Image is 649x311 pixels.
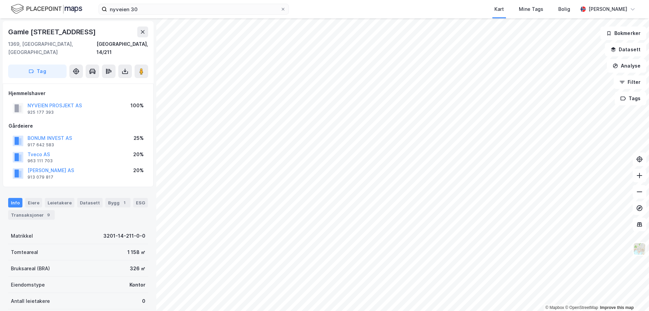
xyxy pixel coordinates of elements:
[133,150,144,159] div: 20%
[607,59,646,73] button: Analyse
[45,212,52,218] div: 9
[11,3,82,15] img: logo.f888ab2527a4732fd821a326f86c7f29.svg
[133,198,148,207] div: ESG
[134,134,144,142] div: 25%
[28,158,53,164] div: 963 111 703
[8,122,148,130] div: Gårdeiere
[8,198,22,207] div: Info
[11,248,38,256] div: Tomteareal
[8,89,148,97] div: Hjemmelshaver
[605,43,646,56] button: Datasett
[614,75,646,89] button: Filter
[11,264,50,273] div: Bruksareal (BRA)
[615,278,649,311] iframe: Chat Widget
[129,281,145,289] div: Kontor
[600,26,646,40] button: Bokmerker
[133,166,144,175] div: 20%
[600,305,634,310] a: Improve this map
[589,5,627,13] div: [PERSON_NAME]
[97,40,148,56] div: [GEOGRAPHIC_DATA], 14/211
[558,5,570,13] div: Bolig
[494,5,504,13] div: Kart
[8,65,67,78] button: Tag
[130,264,145,273] div: 326 ㎡
[77,198,103,207] div: Datasett
[107,4,280,14] input: Søk på adresse, matrikkel, gårdeiere, leietakere eller personer
[105,198,130,207] div: Bygg
[8,40,97,56] div: 1369, [GEOGRAPHIC_DATA], [GEOGRAPHIC_DATA]
[142,297,145,305] div: 0
[11,281,45,289] div: Eiendomstype
[8,210,55,220] div: Transaksjoner
[519,5,543,13] div: Mine Tags
[633,242,646,255] img: Z
[11,297,50,305] div: Antall leietakere
[45,198,74,207] div: Leietakere
[28,175,53,180] div: 913 079 817
[127,248,145,256] div: 1 158 ㎡
[121,199,128,206] div: 1
[615,92,646,105] button: Tags
[8,26,97,37] div: Gamle [STREET_ADDRESS]
[545,305,564,310] a: Mapbox
[28,110,54,115] div: 925 177 393
[25,198,42,207] div: Eiere
[103,232,145,240] div: 3201-14-211-0-0
[28,142,54,148] div: 917 642 583
[11,232,33,240] div: Matrikkel
[565,305,598,310] a: OpenStreetMap
[130,102,144,110] div: 100%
